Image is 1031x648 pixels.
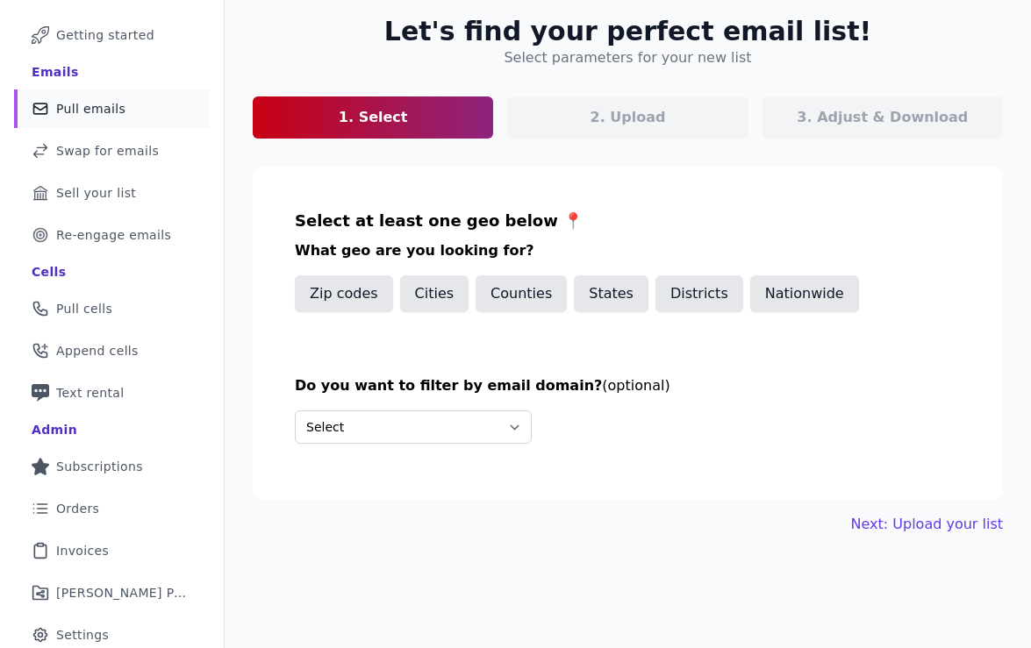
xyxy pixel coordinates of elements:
[14,16,210,54] a: Getting started
[56,100,125,117] span: Pull emails
[56,142,159,160] span: Swap for emails
[295,377,602,394] span: Do you want to filter by email domain?
[14,489,210,528] a: Orders
[574,275,648,312] button: States
[56,584,189,602] span: [PERSON_NAME] Performance
[295,240,961,261] h3: What geo are you looking for?
[14,174,210,212] a: Sell your list
[56,626,109,644] span: Settings
[14,531,210,570] a: Invoices
[14,447,210,486] a: Subscriptions
[56,300,112,317] span: Pull cells
[56,226,171,244] span: Re-engage emails
[602,377,669,394] span: (optional)
[56,458,143,475] span: Subscriptions
[14,132,210,170] a: Swap for emails
[253,96,493,139] a: 1. Select
[14,573,210,612] a: [PERSON_NAME] Performance
[14,374,210,412] a: Text rental
[32,421,77,438] div: Admin
[14,331,210,370] a: Append cells
[591,107,666,128] p: 2. Upload
[32,63,79,81] div: Emails
[56,26,154,44] span: Getting started
[750,275,859,312] button: Nationwide
[295,275,393,312] button: Zip codes
[400,275,469,312] button: Cities
[851,514,1003,535] button: Next: Upload your list
[504,47,751,68] h4: Select parameters for your new list
[32,263,66,281] div: Cells
[56,500,99,517] span: Orders
[56,542,109,559] span: Invoices
[56,184,136,202] span: Sell your list
[295,211,583,230] span: Select at least one geo below 📍
[384,16,871,47] h2: Let's find your perfect email list!
[56,342,139,360] span: Append cells
[14,89,210,128] a: Pull emails
[339,107,408,128] p: 1. Select
[655,275,743,312] button: Districts
[56,384,125,402] span: Text rental
[476,275,567,312] button: Counties
[797,107,968,128] p: 3. Adjust & Download
[14,216,210,254] a: Re-engage emails
[14,289,210,328] a: Pull cells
